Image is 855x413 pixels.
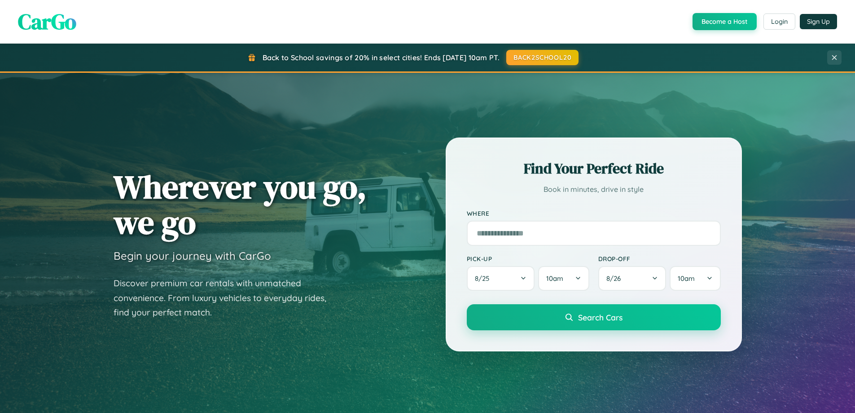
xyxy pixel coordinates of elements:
span: CarGo [18,7,76,36]
h3: Begin your journey with CarGo [114,249,271,262]
span: 10am [678,274,695,283]
button: Sign Up [800,14,837,29]
label: Where [467,209,721,217]
button: 8/26 [598,266,666,291]
span: Back to School savings of 20% in select cities! Ends [DATE] 10am PT. [263,53,500,62]
button: Login [763,13,795,30]
button: 10am [538,266,589,291]
p: Book in minutes, drive in style [467,183,721,196]
span: 10am [546,274,563,283]
p: Discover premium car rentals with unmatched convenience. From luxury vehicles to everyday rides, ... [114,276,338,320]
span: 8 / 26 [606,274,625,283]
button: Search Cars [467,304,721,330]
span: 8 / 25 [475,274,494,283]
label: Pick-up [467,255,589,262]
h2: Find Your Perfect Ride [467,159,721,178]
button: 8/25 [467,266,535,291]
h1: Wherever you go, we go [114,169,367,240]
button: Become a Host [693,13,757,30]
span: Search Cars [578,312,623,322]
button: 10am [670,266,720,291]
label: Drop-off [598,255,721,262]
button: BACK2SCHOOL20 [506,50,579,65]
